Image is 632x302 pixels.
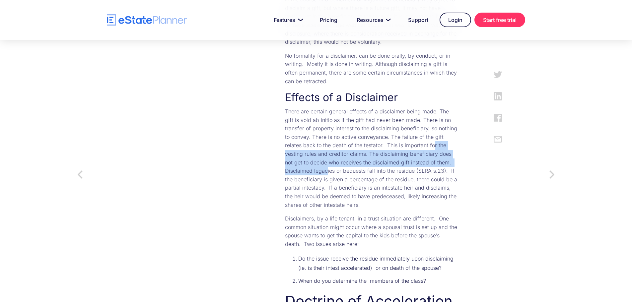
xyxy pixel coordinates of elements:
[266,13,309,27] a: Features
[285,107,458,209] p: There are certain general effects of a disclaimer being made. The gift is void ab initio as if th...
[298,276,458,286] li: When do you determine the members of the class?
[285,52,458,86] p: No formality for a disclaimer, can be done orally, by conduct, or in writing. Mostly it is done i...
[285,214,458,248] p: Disclaimers, by a life tenant, in a trust situation are different. One common situation might occ...
[285,91,458,104] h3: Effects of a Disclaimer
[312,13,345,27] a: Pricing
[107,14,187,26] a: home
[400,13,436,27] a: Support
[349,13,397,27] a: Resources
[440,13,471,27] a: Login
[298,254,458,273] li: Do the issue receive the residue immediately upon disclaiming (ie. is their intest accelerated) o...
[474,13,525,27] a: Start free trial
